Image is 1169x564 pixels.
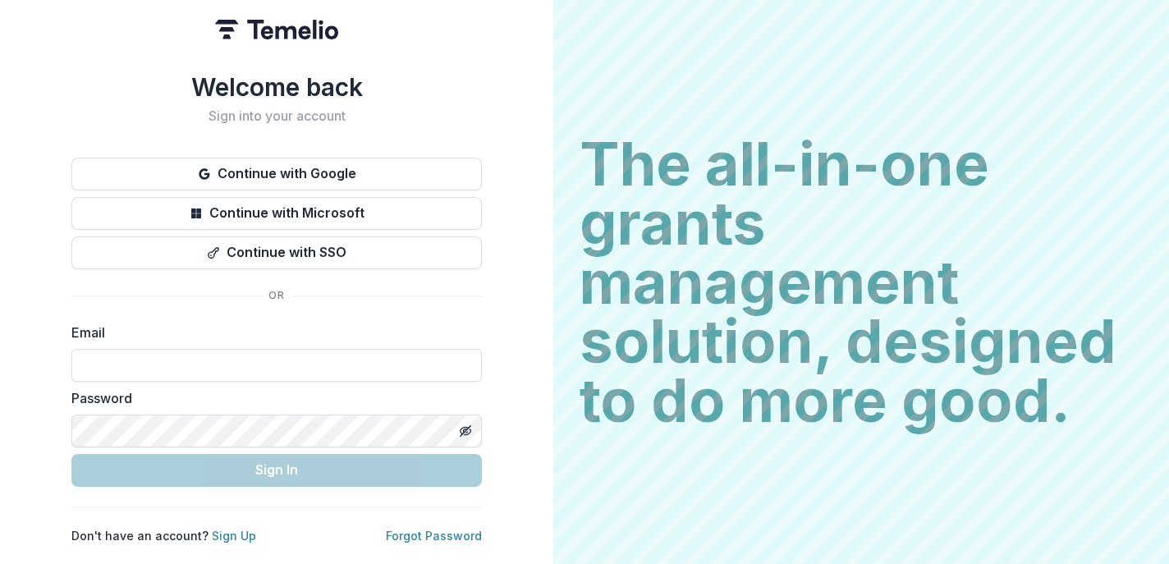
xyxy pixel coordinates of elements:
p: Don't have an account? [71,527,256,544]
label: Email [71,323,472,342]
button: Continue with Google [71,158,482,190]
img: Temelio [215,20,338,39]
button: Sign In [71,454,482,487]
label: Password [71,388,472,408]
h1: Welcome back [71,72,482,102]
a: Sign Up [212,529,256,543]
a: Forgot Password [386,529,482,543]
button: Toggle password visibility [452,418,479,444]
h2: Sign into your account [71,108,482,124]
button: Continue with Microsoft [71,197,482,230]
button: Continue with SSO [71,236,482,269]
